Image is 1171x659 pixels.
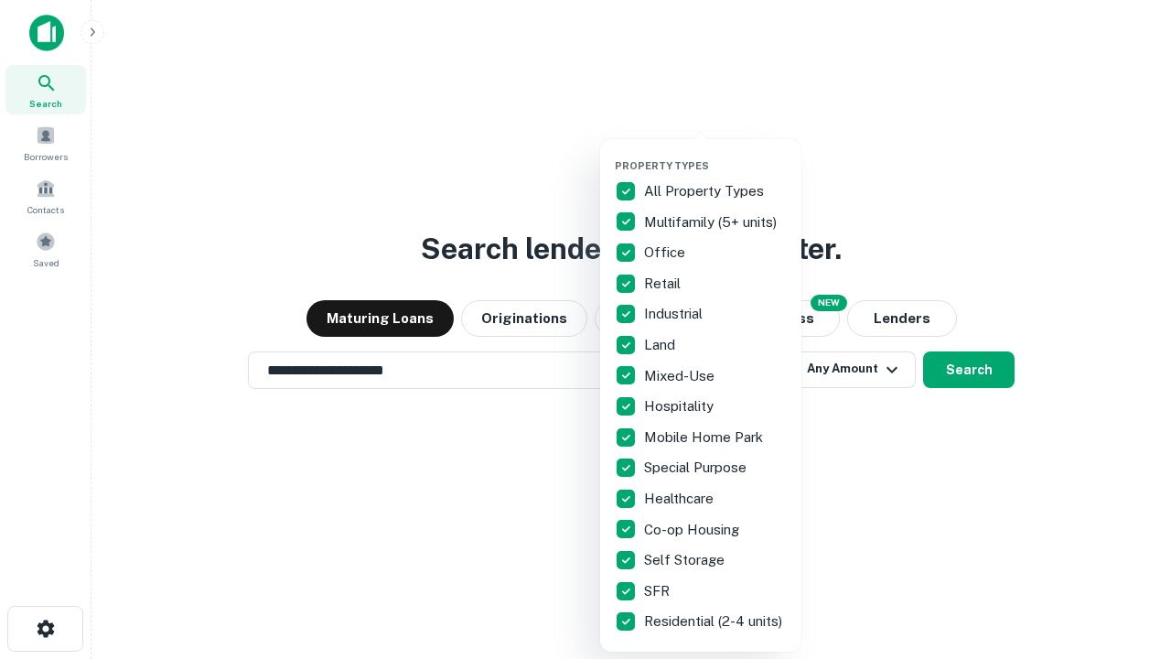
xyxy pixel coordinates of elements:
p: Hospitality [644,395,717,417]
p: Office [644,242,689,264]
iframe: Chat Widget [1080,513,1171,600]
p: Co-op Housing [644,519,743,541]
p: Land [644,334,679,356]
p: Residential (2-4 units) [644,610,786,632]
p: Healthcare [644,488,717,510]
p: Mobile Home Park [644,427,767,448]
span: Property Types [615,160,709,171]
p: Mixed-Use [644,365,718,387]
p: SFR [644,580,673,602]
p: All Property Types [644,180,768,202]
p: Retail [644,273,684,295]
p: Industrial [644,303,706,325]
p: Self Storage [644,549,728,571]
p: Multifamily (5+ units) [644,211,780,233]
p: Special Purpose [644,457,750,479]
